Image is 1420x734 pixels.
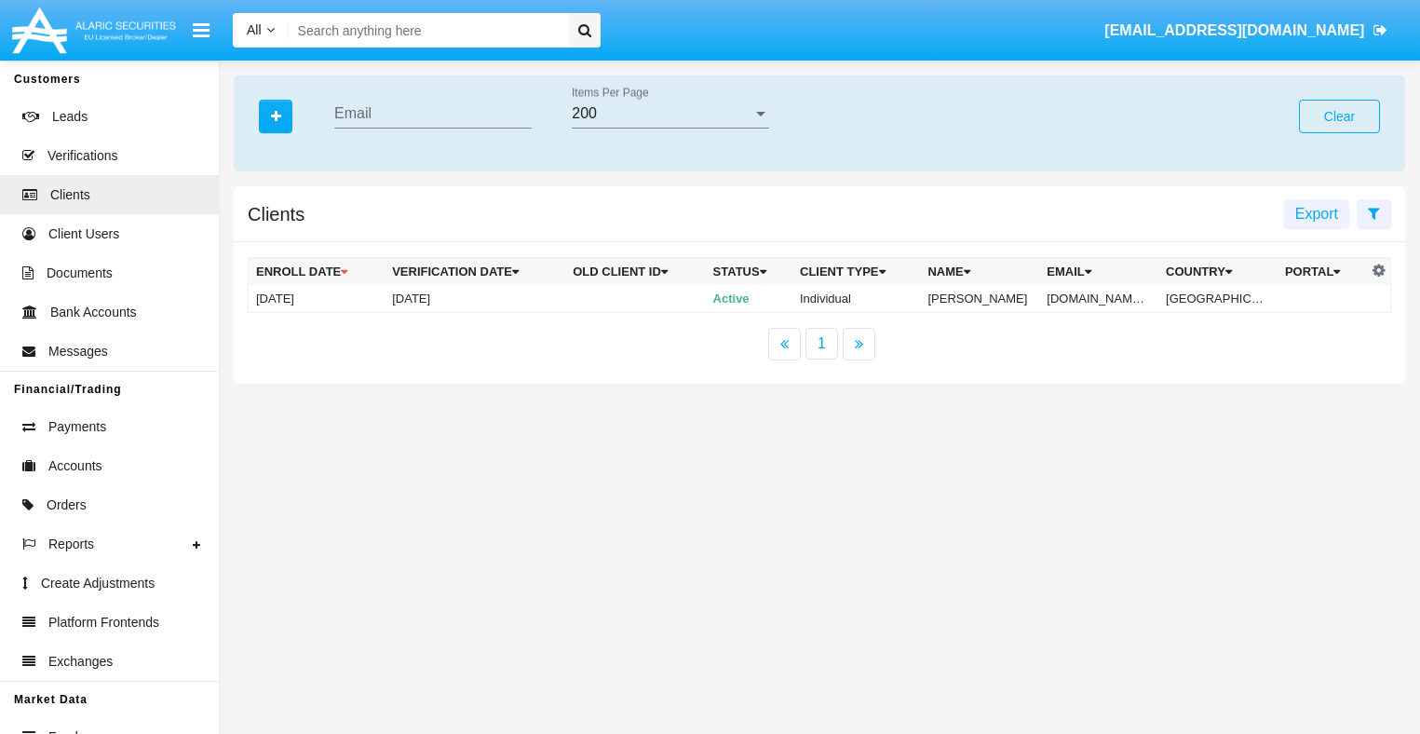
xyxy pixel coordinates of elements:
span: All [247,22,262,37]
span: Exchanges [48,652,113,672]
th: Client Type [792,258,920,286]
th: Status [706,258,792,286]
a: [EMAIL_ADDRESS][DOMAIN_NAME] [1096,5,1397,57]
span: Bank Accounts [50,303,137,322]
span: Export [1295,206,1338,222]
td: [GEOGRAPHIC_DATA] [1158,285,1278,313]
th: Verification date [385,258,565,286]
span: [EMAIL_ADDRESS][DOMAIN_NAME] [1104,22,1364,38]
button: Export [1284,199,1349,229]
td: [DOMAIN_NAME][EMAIL_ADDRESS][DOMAIN_NAME] [1039,285,1158,313]
span: Create Adjustments [41,574,155,593]
th: Old Client Id [565,258,705,286]
th: Enroll date [249,258,385,286]
td: [DATE] [249,285,385,313]
span: Clients [50,185,90,205]
span: Accounts [48,456,102,476]
input: Search [289,13,562,48]
span: Platform Frontends [48,613,159,632]
h5: Clients [248,207,304,222]
td: Active [706,285,792,313]
img: Logo image [9,3,179,58]
th: Country [1158,258,1278,286]
td: [PERSON_NAME] [920,285,1039,313]
button: Clear [1299,100,1380,133]
span: 200 [572,105,597,121]
td: Individual [792,285,920,313]
th: Name [920,258,1039,286]
span: Reports [48,535,94,554]
span: Payments [48,417,106,437]
nav: paginator [234,328,1405,360]
th: Email [1039,258,1158,286]
span: Orders [47,496,87,515]
span: Verifications [47,146,117,166]
td: [DATE] [385,285,565,313]
a: All [233,20,289,40]
th: Portal [1278,258,1368,286]
span: Documents [47,264,113,283]
span: Leads [52,107,88,127]
span: Messages [48,342,108,361]
span: Client Users [48,224,119,244]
